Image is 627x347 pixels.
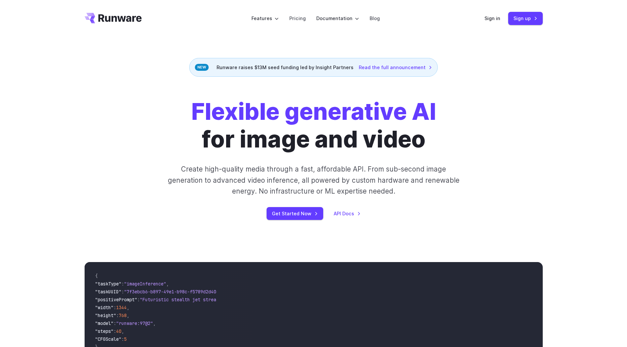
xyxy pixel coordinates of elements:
[119,312,127,318] span: 768
[127,312,129,318] span: ,
[121,289,124,295] span: :
[95,312,116,318] span: "height"
[95,273,98,279] span: {
[289,14,306,22] a: Pricing
[189,58,438,77] div: Runware raises $13M seed funding led by Insight Partners
[316,14,359,22] label: Documentation
[95,281,121,287] span: "taskType"
[95,305,114,310] span: "width"
[137,297,140,303] span: :
[267,207,323,220] a: Get Started Now
[191,97,436,125] strong: Flexible generative AI
[95,328,114,334] span: "steps"
[85,13,142,23] a: Go to /
[116,328,121,334] span: 40
[167,164,460,197] p: Create high-quality media through a fast, affordable API. From sub-second image generation to adv...
[508,12,543,25] a: Sign up
[484,14,500,22] a: Sign in
[95,297,137,303] span: "positivePrompt"
[166,281,169,287] span: ,
[251,14,279,22] label: Features
[127,305,129,310] span: ,
[116,312,119,318] span: :
[114,305,116,310] span: :
[95,289,121,295] span: "taskUUID"
[153,320,156,326] span: ,
[124,289,224,295] span: "7f3ebcb6-b897-49e1-b98c-f5789d2d40d7"
[95,336,121,342] span: "CFGScale"
[124,336,127,342] span: 5
[124,281,166,287] span: "imageInference"
[95,320,114,326] span: "model"
[121,336,124,342] span: :
[370,14,380,22] a: Blog
[334,210,361,217] a: API Docs
[114,328,116,334] span: :
[191,98,436,153] h1: for image and video
[116,320,153,326] span: "runware:97@2"
[116,305,127,310] span: 1344
[121,328,124,334] span: ,
[140,297,379,303] span: "Futuristic stealth jet streaking through a neon-lit cityscape with glowing purple exhaust"
[114,320,116,326] span: :
[121,281,124,287] span: :
[359,64,432,71] a: Read the full announcement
